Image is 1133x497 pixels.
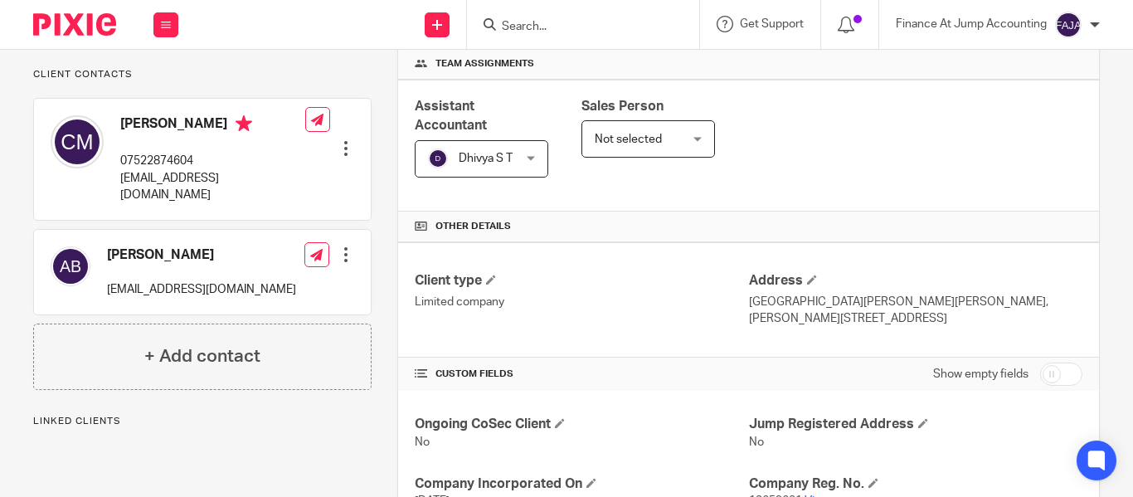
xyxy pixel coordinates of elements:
span: Get Support [740,18,804,30]
img: svg%3E [1055,12,1082,38]
h4: + Add contact [144,344,260,369]
h4: CUSTOM FIELDS [415,368,748,381]
h4: [PERSON_NAME] [120,115,305,136]
span: No [415,436,430,448]
img: Pixie [33,13,116,36]
p: [EMAIL_ADDRESS][DOMAIN_NAME] [120,170,305,204]
img: svg%3E [51,246,90,286]
p: 07522874604 [120,153,305,169]
p: Limited company [415,294,748,310]
span: Dhivya S T [459,153,513,164]
h4: Address [749,272,1082,290]
span: Other details [435,220,511,233]
span: Sales Person [581,100,664,113]
img: svg%3E [51,115,104,168]
span: Assistant Accountant [415,100,487,132]
span: No [749,436,764,448]
h4: Client type [415,272,748,290]
span: Team assignments [435,57,534,71]
h4: Jump Registered Address [749,416,1082,433]
img: svg%3E [428,149,448,168]
span: Not selected [595,134,662,145]
h4: Company Reg. No. [749,475,1082,493]
p: [PERSON_NAME][STREET_ADDRESS] [749,310,1082,327]
label: Show empty fields [933,366,1028,382]
p: [EMAIL_ADDRESS][DOMAIN_NAME] [107,281,296,298]
p: Finance At Jump Accounting [896,16,1047,32]
i: Primary [236,115,252,132]
p: [GEOGRAPHIC_DATA][PERSON_NAME][PERSON_NAME], [749,294,1082,310]
p: Linked clients [33,415,372,428]
p: Client contacts [33,68,372,81]
h4: Company Incorporated On [415,475,748,493]
h4: Ongoing CoSec Client [415,416,748,433]
input: Search [500,20,649,35]
h4: [PERSON_NAME] [107,246,296,264]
